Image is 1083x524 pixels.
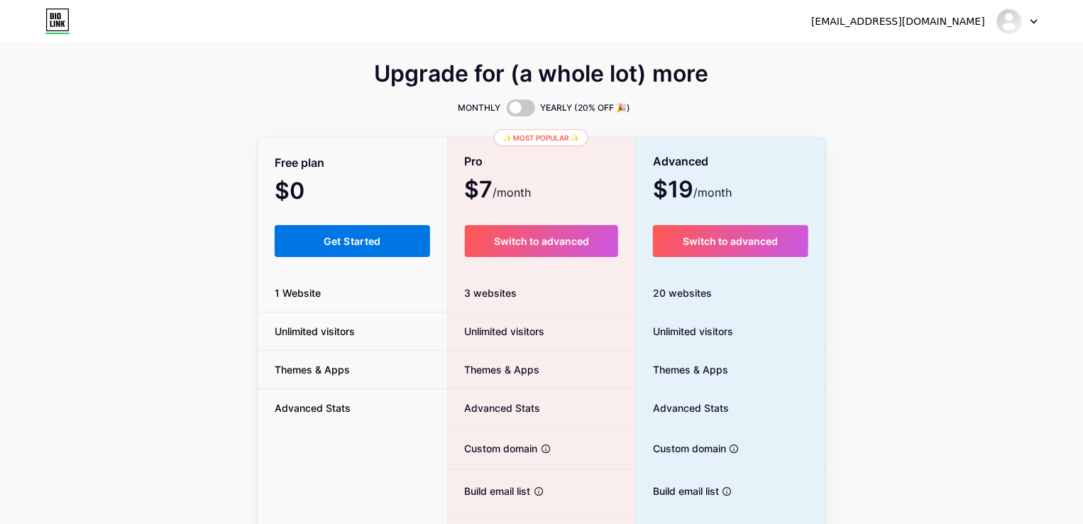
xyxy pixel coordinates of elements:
button: Switch to advanced [465,225,619,257]
span: $7 [465,181,532,201]
span: Themes & Apps [448,362,540,377]
span: MONTHLY [458,101,501,115]
span: Custom domain [636,441,726,456]
span: /month [493,184,532,201]
span: Themes & Apps [258,362,367,377]
span: Switch to advanced [683,235,779,247]
div: 20 websites [636,274,825,312]
span: Unlimited visitors [258,324,372,339]
span: $19 [653,181,732,201]
span: Free plan [275,151,324,175]
span: Switch to advanced [494,235,589,247]
span: Themes & Apps [636,362,728,377]
span: Advanced Stats [448,400,541,415]
span: Build email list [636,484,719,498]
span: Advanced [653,149,708,174]
span: /month [693,184,732,201]
span: Upgrade for (a whole lot) more [375,65,709,82]
div: ✨ Most popular ✨ [494,129,588,146]
div: 3 websites [448,274,636,312]
span: Unlimited visitors [448,324,545,339]
span: Build email list [448,484,531,498]
span: Advanced Stats [258,400,368,415]
span: $0 [275,182,343,202]
button: Switch to advanced [653,225,808,257]
button: Get Started [275,225,430,257]
img: writemyessayuae [996,8,1023,35]
span: Custom domain [448,441,538,456]
span: YEARLY (20% OFF 🎉) [541,101,631,115]
span: Get Started [324,235,381,247]
span: Unlimited visitors [636,324,733,339]
span: Advanced Stats [636,400,729,415]
span: Pro [465,149,483,174]
div: [EMAIL_ADDRESS][DOMAIN_NAME] [811,14,985,29]
span: 1 Website [258,285,338,300]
